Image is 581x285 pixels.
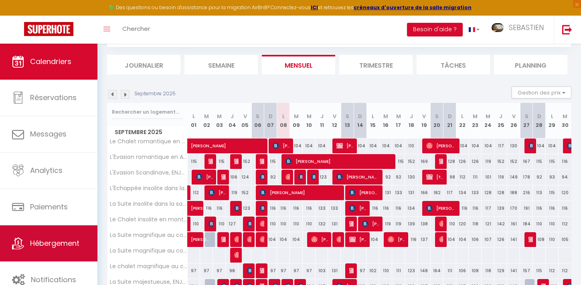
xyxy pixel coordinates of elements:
[533,201,546,216] div: 116
[260,185,341,200] span: [PERSON_NAME]
[443,154,456,169] div: 128
[388,232,405,247] span: [PERSON_NAME]
[134,90,176,98] p: Septembre 2025
[282,112,285,120] abbr: L
[290,217,303,231] div: 110
[509,22,544,32] span: SEBASTIEN
[354,263,366,278] div: 97
[392,263,405,278] div: 111
[122,24,150,33] span: Chercher
[537,112,541,120] abbr: D
[191,134,302,149] span: [PERSON_NAME]
[546,217,559,231] div: 110
[520,217,533,231] div: 184
[184,55,258,74] li: Semaine
[405,138,418,153] div: 110
[320,112,324,120] abbr: J
[379,170,392,185] div: 92
[520,201,533,216] div: 191
[109,185,189,191] span: L'Échappée insolite dans la jungle, ENJOY YOUR LIFE!
[559,185,571,200] div: 120
[200,103,213,138] th: 02
[333,112,336,120] abbr: V
[239,185,251,200] div: 152
[239,154,251,169] div: 152
[247,263,251,278] span: [PERSON_NAME]
[188,217,192,232] a: [PERSON_NAME]
[456,185,469,200] div: 134
[418,217,431,231] div: 138
[290,201,303,216] div: 116
[405,154,418,169] div: 152
[494,138,507,153] div: 117
[226,170,239,185] div: 106
[559,201,571,216] div: 116
[264,103,277,138] th: 07
[499,112,502,120] abbr: J
[507,103,520,138] th: 26
[456,154,469,169] div: 126
[213,201,226,216] div: 116
[431,103,443,138] th: 20
[379,103,392,138] th: 16
[109,138,189,145] span: Le Chalet romantique en montagne, ENJOY YOUR LIFE
[213,103,226,138] th: 03
[349,232,366,247] span: [PERSON_NAME]
[469,154,482,169] div: 126
[407,23,463,36] button: Besoin d'aide ?
[482,170,494,185] div: 101
[473,112,478,120] abbr: M
[494,103,507,138] th: 25
[525,112,528,120] abbr: S
[559,154,571,169] div: 116
[507,201,520,216] div: 170
[528,232,533,247] span: Booking #133608
[507,170,520,185] div: 149
[277,103,290,138] th: 08
[209,185,226,200] span: [PERSON_NAME]
[354,4,472,11] strong: créneaux d'ouverture de la salle migration
[520,185,533,200] div: 216
[298,169,303,185] span: [PERSON_NAME]
[422,112,426,120] abbr: V
[264,217,277,231] div: 110
[290,103,303,138] th: 09
[24,22,73,36] img: Super Booking
[303,263,316,278] div: 97
[213,217,226,231] div: 110
[264,170,277,185] div: 92
[443,185,456,200] div: 117
[546,185,559,200] div: 115
[349,263,354,278] span: [PERSON_NAME]
[546,170,559,185] div: 93
[392,154,405,169] div: 115
[494,232,507,247] div: 126
[431,263,443,278] div: 164
[366,232,379,247] div: 104
[507,185,520,200] div: 188
[290,232,303,247] div: 104
[264,154,277,169] div: 115
[456,170,469,185] div: 112
[366,263,379,278] div: 102
[107,55,180,74] li: Journalier
[546,138,559,153] div: 104
[379,185,392,200] div: 131
[392,201,405,216] div: 116
[469,170,482,185] div: 111
[494,201,507,216] div: 139
[426,169,443,185] span: [?][PERSON_NAME]
[336,138,354,153] span: [PERSON_NAME]
[277,263,290,278] div: 97
[486,112,490,120] abbr: M
[204,112,209,120] abbr: M
[392,138,405,153] div: 104
[109,232,189,238] span: La Suite magnifique au coeur de la Savane, ENJOY YOUR LIFE
[213,154,226,169] div: 115
[533,232,546,247] div: 108
[482,103,494,138] th: 24
[418,263,431,278] div: 148
[303,201,316,216] div: 116
[443,217,456,231] div: 110
[383,112,388,120] abbr: M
